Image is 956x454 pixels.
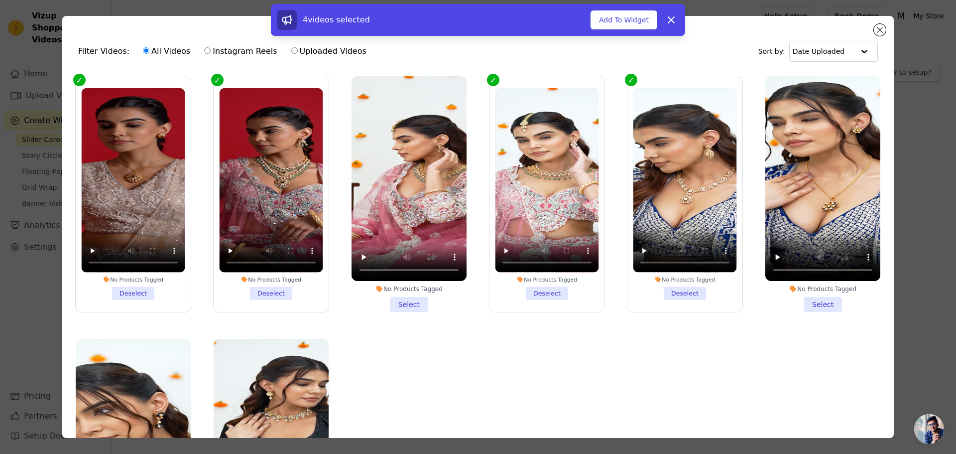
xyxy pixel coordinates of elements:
[291,45,367,58] label: Uploaded Videos
[765,285,880,293] div: No Products Tagged
[914,414,944,444] div: Open chat
[78,40,372,63] div: Filter Videos:
[303,15,370,24] span: 4 videos selected
[758,41,878,62] div: Sort by:
[81,276,185,283] div: No Products Tagged
[204,45,277,58] label: Instagram Reels
[142,45,191,58] label: All Videos
[352,285,467,293] div: No Products Tagged
[591,10,657,29] button: Add To Widget
[495,276,599,283] div: No Products Tagged
[219,276,323,283] div: No Products Tagged
[633,276,737,283] div: No Products Tagged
